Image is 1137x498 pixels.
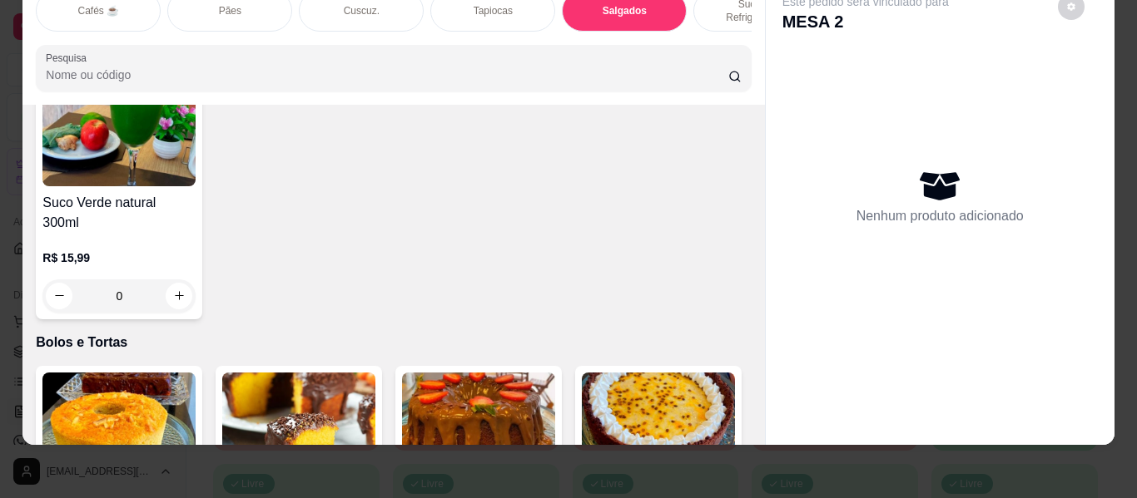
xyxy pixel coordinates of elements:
[42,82,196,186] img: product-image
[46,67,728,83] input: Pesquisa
[222,372,375,476] img: product-image
[402,372,555,476] img: product-image
[42,372,196,476] img: product-image
[782,10,949,33] p: MESA 2
[603,4,647,17] p: Salgados
[219,4,241,17] p: Pães
[856,206,1024,226] p: Nenhum produto adicionado
[46,283,72,309] button: decrease-product-quantity
[46,51,92,65] label: Pesquisa
[42,193,196,233] h4: Suco Verde natural 300ml
[474,4,513,17] p: Tapiocas
[36,333,751,353] p: Bolos e Tortas
[344,4,380,17] p: Cuscuz.
[582,372,735,476] img: product-image
[166,283,192,309] button: increase-product-quantity
[77,4,119,17] p: Cafés ☕
[42,249,196,266] p: R$ 15,99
